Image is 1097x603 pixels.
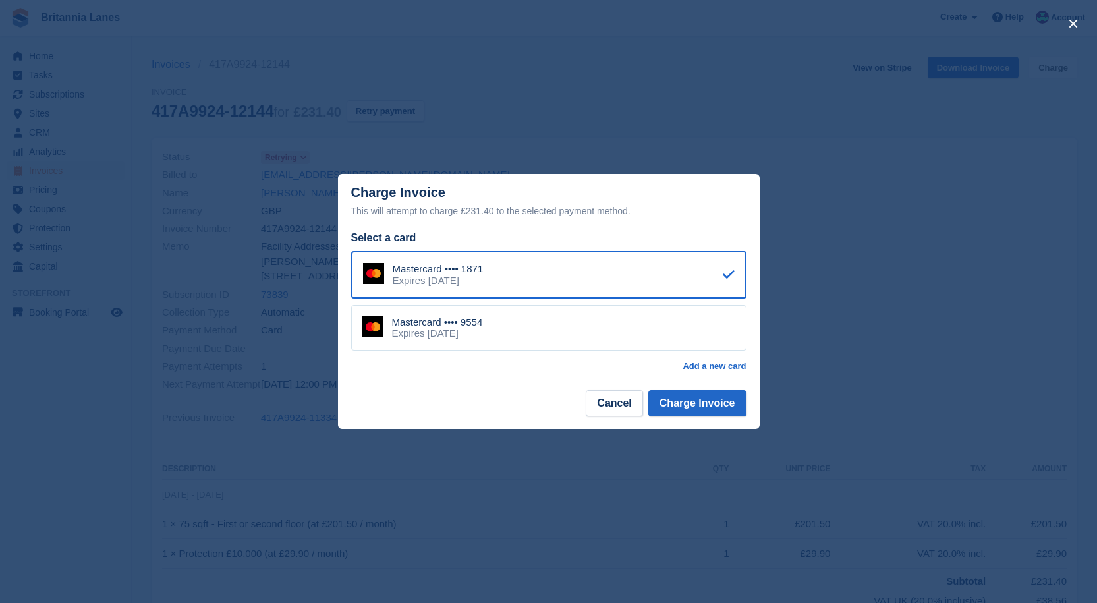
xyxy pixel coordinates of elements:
[393,263,484,275] div: Mastercard •••• 1871
[648,390,746,416] button: Charge Invoice
[392,316,483,328] div: Mastercard •••• 9554
[393,275,484,287] div: Expires [DATE]
[1063,13,1084,34] button: close
[351,185,746,219] div: Charge Invoice
[351,203,746,219] div: This will attempt to charge £231.40 to the selected payment method.
[683,361,746,372] a: Add a new card
[392,328,483,339] div: Expires [DATE]
[351,230,746,246] div: Select a card
[586,390,642,416] button: Cancel
[362,316,383,337] img: Mastercard Logo
[363,263,384,284] img: Mastercard Logo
